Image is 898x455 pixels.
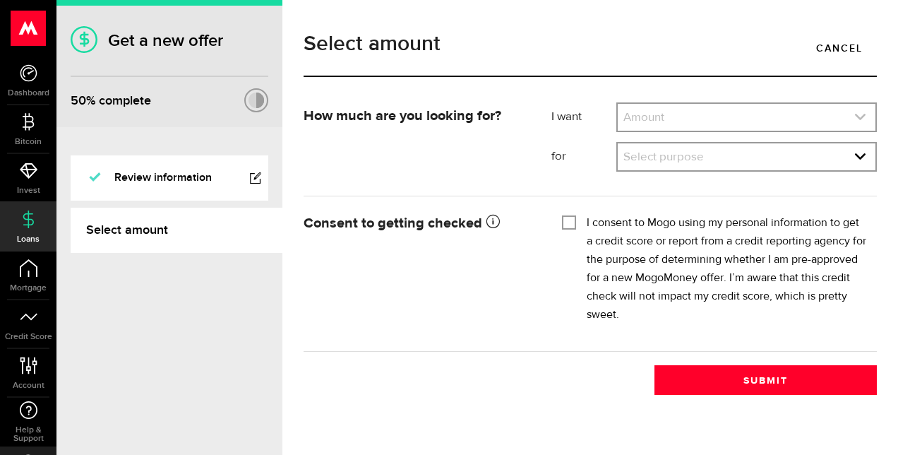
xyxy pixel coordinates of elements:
[551,148,616,165] label: for
[304,216,500,230] strong: Consent to getting checked
[71,88,151,114] div: % complete
[802,33,877,63] a: Cancel
[587,214,866,324] label: I consent to Mogo using my personal information to get a credit score or report from a credit rep...
[562,214,576,228] input: I consent to Mogo using my personal information to get a credit score or report from a credit rep...
[618,104,875,131] a: expand select
[304,33,877,54] h1: Select amount
[71,93,86,108] span: 50
[71,155,268,201] a: Review information
[654,365,877,395] button: Submit
[11,6,54,48] button: Open LiveChat chat widget
[71,208,282,253] a: Select amount
[304,109,501,123] strong: How much are you looking for?
[551,109,616,126] label: I want
[618,143,875,170] a: expand select
[71,30,268,51] h1: Get a new offer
